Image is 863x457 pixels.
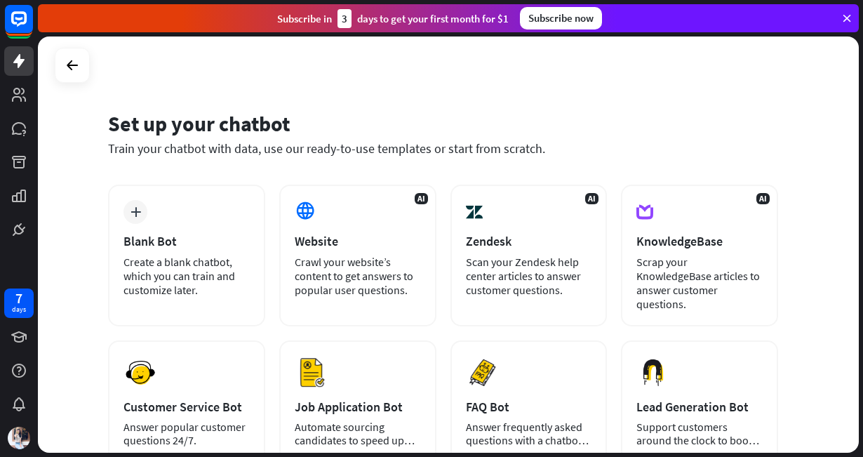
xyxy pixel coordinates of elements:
div: Subscribe in days to get your first month for $1 [277,9,509,28]
div: 3 [337,9,352,28]
div: days [12,305,26,314]
a: 7 days [4,289,34,318]
div: 7 [15,292,22,305]
div: Subscribe now [520,7,602,29]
